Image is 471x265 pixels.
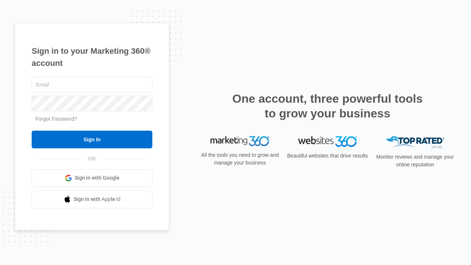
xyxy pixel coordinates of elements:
[32,45,152,69] h1: Sign in to your Marketing 360® account
[374,153,456,169] p: Monitor reviews and manage your online reputation
[35,116,77,122] a: Forgot Password?
[32,191,152,208] a: Sign in with Apple Id
[32,77,152,92] input: Email
[32,131,152,148] input: Sign In
[286,152,369,160] p: Beautiful websites that drive results
[32,169,152,187] a: Sign in with Google
[210,136,269,146] img: Marketing 360
[298,136,357,147] img: Websites 360
[230,91,425,121] h2: One account, three powerful tools to grow your business
[74,195,121,203] span: Sign in with Apple Id
[75,174,120,182] span: Sign in with Google
[386,136,445,148] img: Top Rated Local
[199,151,281,167] p: All the tools you need to grow and manage your business
[83,155,101,163] span: OR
